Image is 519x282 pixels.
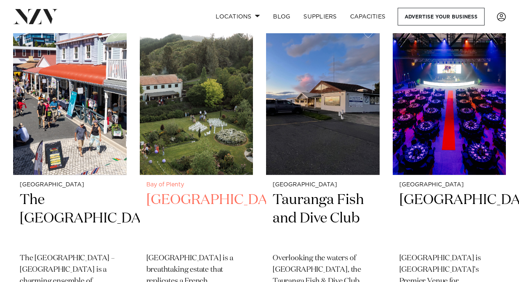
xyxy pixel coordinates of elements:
a: SUPPLIERS [297,8,343,25]
h2: [GEOGRAPHIC_DATA] [146,191,247,246]
small: [GEOGRAPHIC_DATA] [20,182,120,188]
h2: Tauranga Fish and Dive Club [273,191,373,246]
small: [GEOGRAPHIC_DATA] [399,182,500,188]
small: Bay of Plenty [146,182,247,188]
a: Capacities [344,8,392,25]
small: [GEOGRAPHIC_DATA] [273,182,373,188]
h2: The [GEOGRAPHIC_DATA] [20,191,120,246]
img: nzv-logo.png [13,9,58,24]
a: Advertise your business [398,8,485,25]
a: BLOG [266,8,297,25]
img: Gala dinner event at Mercury Baypark [393,23,506,175]
h2: [GEOGRAPHIC_DATA] [399,191,500,246]
a: Locations [209,8,266,25]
